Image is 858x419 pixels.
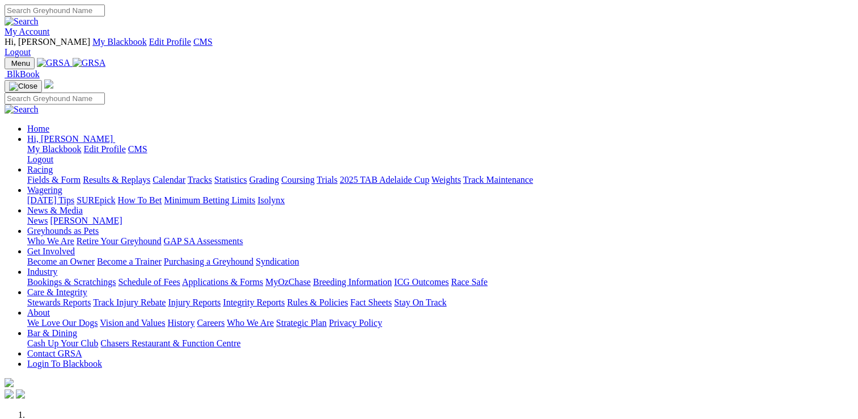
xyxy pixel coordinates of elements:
[84,144,126,154] a: Edit Profile
[5,93,105,104] input: Search
[11,59,30,68] span: Menu
[27,206,83,215] a: News & Media
[27,154,53,164] a: Logout
[27,175,853,185] div: Racing
[313,277,392,287] a: Breeding Information
[463,175,533,185] a: Track Maintenance
[214,175,247,185] a: Statistics
[73,58,106,68] img: GRSA
[5,80,42,93] button: Toggle navigation
[5,16,39,27] img: Search
[16,389,25,399] img: twitter.svg
[5,389,14,399] img: facebook.svg
[44,79,53,89] img: logo-grsa-white.png
[5,57,35,69] button: Toggle navigation
[5,104,39,115] img: Search
[27,195,853,206] div: Wagering
[316,175,337,185] a: Trials
[27,246,75,256] a: Get Involved
[340,175,429,185] a: 2025 TAB Adelaide Cup
[164,236,243,246] a: GAP SA Assessments
[100,318,165,328] a: Vision and Values
[27,338,98,348] a: Cash Up Your Club
[193,37,213,47] a: CMS
[451,277,487,287] a: Race Safe
[5,47,31,57] a: Logout
[27,236,853,246] div: Greyhounds as Pets
[27,338,853,349] div: Bar & Dining
[197,318,225,328] a: Careers
[329,318,382,328] a: Privacy Policy
[27,226,99,236] a: Greyhounds as Pets
[394,298,446,307] a: Stay On Track
[27,144,853,165] div: Hi, [PERSON_NAME]
[394,277,449,287] a: ICG Outcomes
[27,175,81,185] a: Fields & Form
[265,277,311,287] a: MyOzChase
[27,165,53,174] a: Racing
[27,236,74,246] a: Who We Are
[27,318,853,328] div: About
[5,69,40,79] a: BlkBook
[77,236,162,246] a: Retire Your Greyhound
[276,318,327,328] a: Strategic Plan
[77,195,115,205] a: SUREpick
[27,216,48,225] a: News
[153,175,185,185] a: Calendar
[27,216,853,226] div: News & Media
[37,58,70,68] img: GRSA
[93,298,166,307] a: Track Injury Rebate
[168,298,221,307] a: Injury Reports
[27,349,82,358] a: Contact GRSA
[27,267,57,276] a: Industry
[5,37,90,47] span: Hi, [PERSON_NAME]
[5,5,105,16] input: Search
[27,287,87,297] a: Care & Integrity
[227,318,274,328] a: Who We Are
[118,277,180,287] a: Schedule of Fees
[432,175,461,185] a: Weights
[27,318,98,328] a: We Love Our Dogs
[149,37,191,47] a: Edit Profile
[182,277,263,287] a: Applications & Forms
[27,308,50,317] a: About
[27,257,853,267] div: Get Involved
[27,134,113,144] span: Hi, [PERSON_NAME]
[118,195,162,205] a: How To Bet
[256,257,299,266] a: Syndication
[50,216,122,225] a: [PERSON_NAME]
[27,277,116,287] a: Bookings & Scratchings
[27,124,49,133] a: Home
[100,338,240,348] a: Chasers Restaurant & Function Centre
[27,134,115,144] a: Hi, [PERSON_NAME]
[27,359,102,368] a: Login To Blackbook
[5,27,50,36] a: My Account
[167,318,195,328] a: History
[27,298,853,308] div: Care & Integrity
[27,185,62,195] a: Wagering
[128,144,147,154] a: CMS
[287,298,348,307] a: Rules & Policies
[97,257,162,266] a: Become a Trainer
[188,175,212,185] a: Tracks
[257,195,285,205] a: Isolynx
[27,277,853,287] div: Industry
[27,195,74,205] a: [DATE] Tips
[27,298,91,307] a: Stewards Reports
[27,328,77,338] a: Bar & Dining
[281,175,315,185] a: Coursing
[223,298,285,307] a: Integrity Reports
[164,195,255,205] a: Minimum Betting Limits
[92,37,147,47] a: My Blackbook
[164,257,253,266] a: Purchasing a Greyhound
[9,82,37,91] img: Close
[83,175,150,185] a: Results & Replays
[27,257,95,266] a: Become an Owner
[5,37,853,57] div: My Account
[27,144,82,154] a: My Blackbook
[5,378,14,387] img: logo-grsa-white.png
[350,298,392,307] a: Fact Sheets
[7,69,40,79] span: BlkBook
[250,175,279,185] a: Grading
